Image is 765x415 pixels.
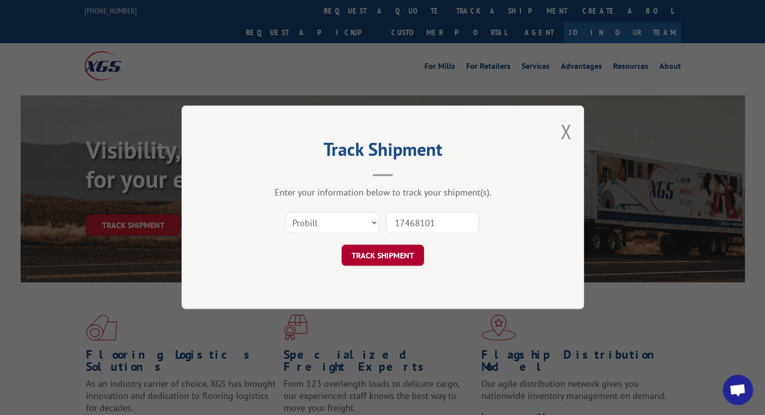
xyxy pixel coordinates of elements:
[232,142,534,161] h2: Track Shipment
[723,375,753,405] a: Open chat
[386,213,479,234] input: Number(s)
[342,245,424,266] button: TRACK SHIPMENT
[560,118,571,145] button: Close modal
[232,187,534,198] div: Enter your information below to track your shipment(s).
